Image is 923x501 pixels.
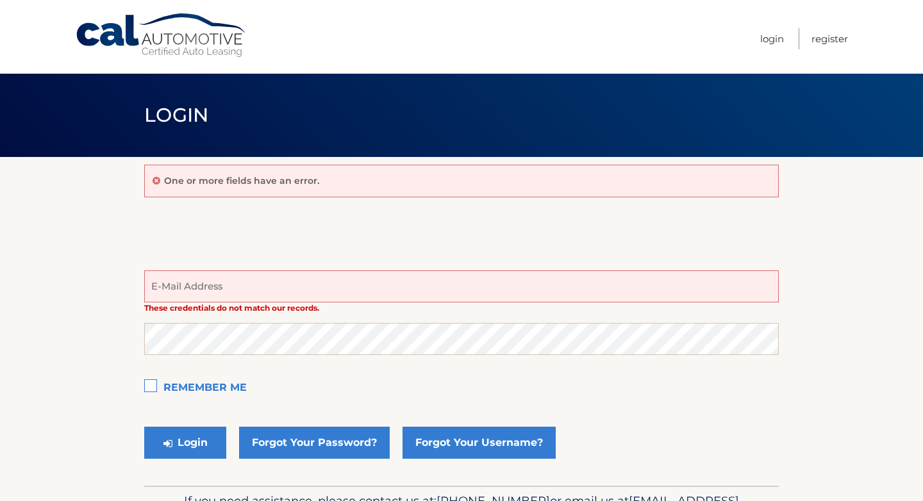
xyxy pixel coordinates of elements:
span: Login [144,103,209,127]
a: Register [811,28,848,49]
input: E-Mail Address [144,270,779,302]
a: Login [760,28,784,49]
a: Forgot Your Password? [239,427,390,459]
button: Login [144,427,226,459]
a: Forgot Your Username? [403,427,556,459]
strong: These credentials do not match our records. [144,303,319,313]
a: Cal Automotive [75,13,248,58]
label: Remember Me [144,375,779,401]
p: One or more fields have an error. [164,175,319,186]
